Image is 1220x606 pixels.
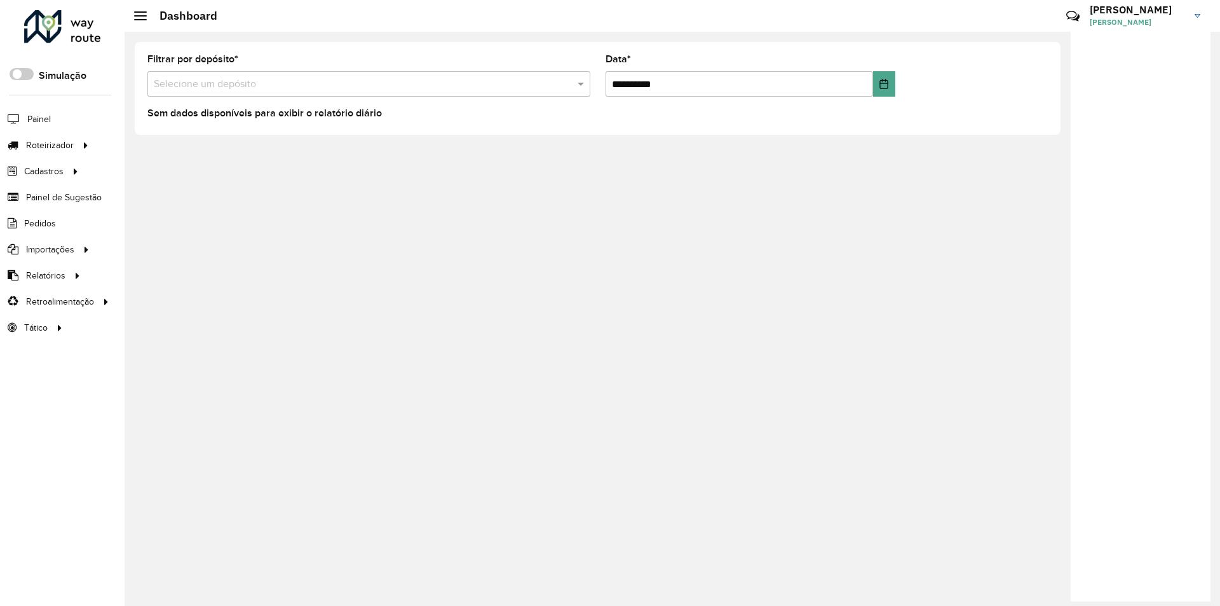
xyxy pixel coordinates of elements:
[147,52,238,67] label: Filtrar por depósito
[1059,3,1087,30] a: Contato Rápido
[1090,17,1185,28] span: [PERSON_NAME]
[24,217,56,230] span: Pedidos
[26,269,65,282] span: Relatórios
[873,71,895,97] button: Choose Date
[606,52,631,67] label: Data
[26,139,74,152] span: Roteirizador
[26,191,102,204] span: Painel de Sugestão
[26,243,74,256] span: Importações
[147,106,382,121] label: Sem dados disponíveis para exibir o relatório diário
[26,295,94,308] span: Retroalimentação
[24,165,64,178] span: Cadastros
[24,321,48,334] span: Tático
[39,68,86,83] label: Simulação
[27,113,51,126] span: Painel
[1090,4,1185,16] h3: [PERSON_NAME]
[147,9,217,23] h2: Dashboard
